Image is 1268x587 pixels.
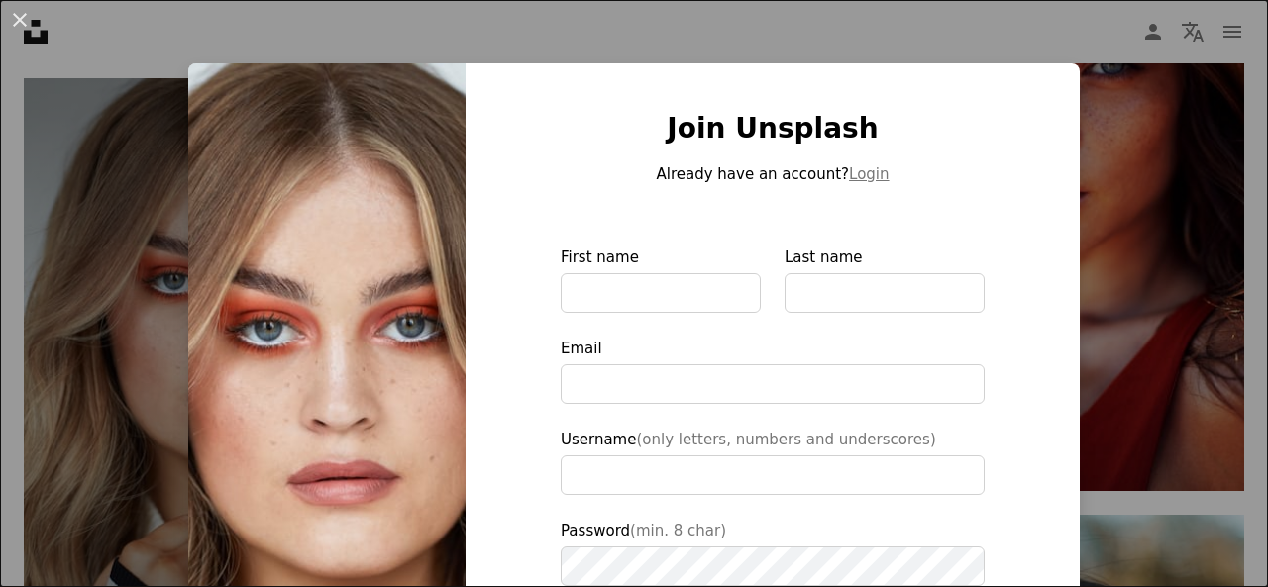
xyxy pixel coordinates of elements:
[785,273,985,313] input: Last name
[561,245,761,313] label: First name
[561,337,985,404] label: Email
[636,431,935,448] span: (only letters, numbers and underscores)
[630,522,726,539] span: (min. 8 char)
[561,364,985,404] input: Email
[849,162,889,186] button: Login
[561,546,985,586] input: Password(min. 8 char)
[561,455,985,495] input: Username(only letters, numbers and underscores)
[785,245,985,313] label: Last name
[561,273,761,313] input: First name
[561,111,985,147] h1: Join Unsplash
[561,162,985,186] p: Already have an account?
[561,428,985,495] label: Username
[561,519,985,586] label: Password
